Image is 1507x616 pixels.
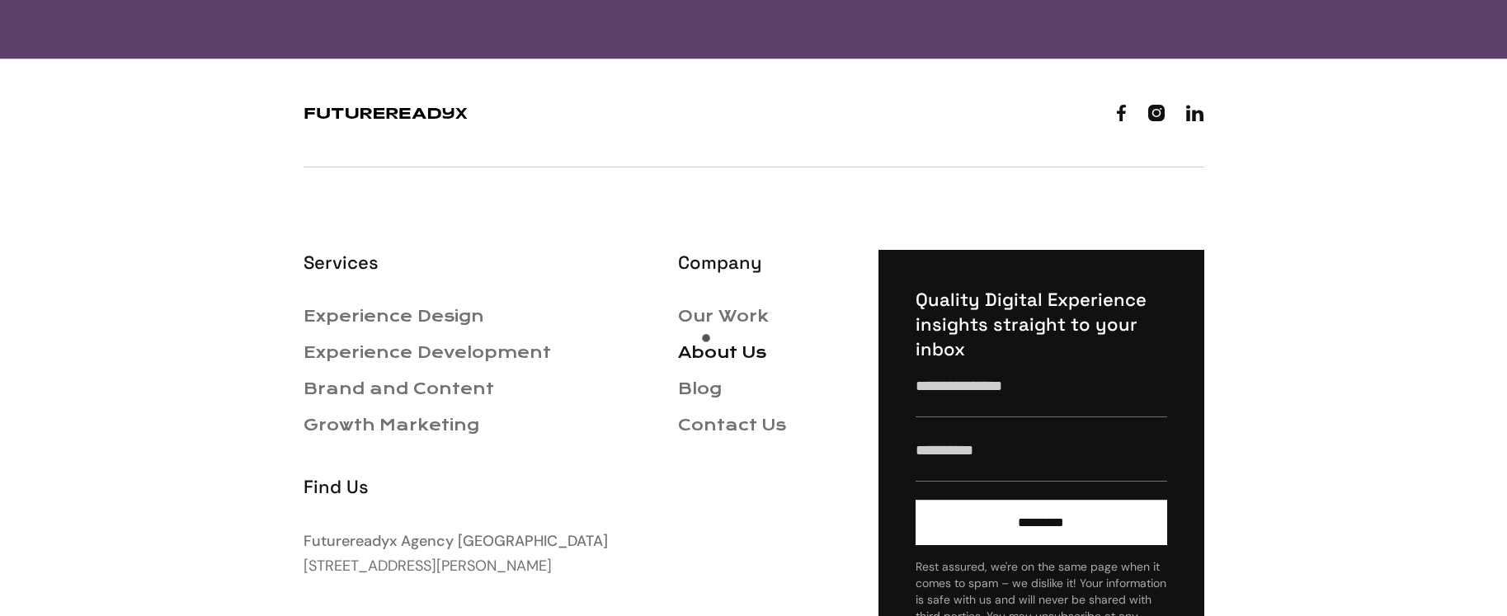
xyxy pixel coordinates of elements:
[1148,101,1165,125] a: 
[678,416,786,435] a: Contact Us
[304,531,608,576] a: Futurereadyx Agency [GEOGRAPHIC_DATA][STREET_ADDRESS][PERSON_NAME]
[1186,101,1204,125] a: 
[304,343,551,362] a: Experience Development
[304,474,652,499] h4: Find Us
[304,416,479,435] a: Growth Marketing
[678,379,722,398] a: Blog
[678,307,769,326] a: Our Work
[304,531,608,551] strong: Futurereadyx Agency [GEOGRAPHIC_DATA]
[304,307,484,326] a: Experience Design
[916,287,1166,361] h4: Quality Digital Experience insights straight to your inbox
[304,379,494,398] a: Brand and Content
[1117,101,1127,125] a: 
[678,343,766,362] a: About Us
[304,250,652,275] h4: Services
[678,250,852,275] h4: Company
